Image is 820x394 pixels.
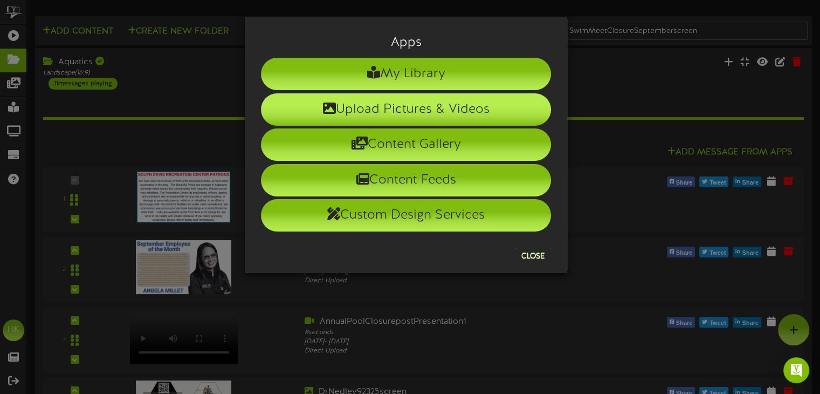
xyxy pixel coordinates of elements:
[261,93,551,126] li: Upload Pictures & Videos
[261,199,551,232] li: Custom Design Services
[261,58,551,90] li: My Library
[261,128,551,161] li: Content Gallery
[783,357,809,383] div: Open Intercom Messenger
[261,36,551,50] h3: Apps
[515,248,551,265] button: Close
[261,164,551,196] li: Content Feeds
